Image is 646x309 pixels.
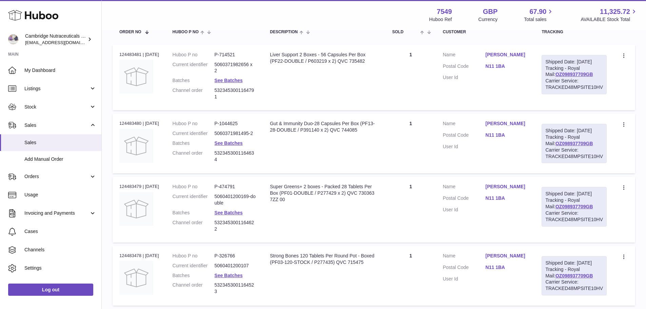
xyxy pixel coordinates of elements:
div: Tracking [542,30,607,34]
dt: Huboo P no [173,120,215,127]
div: Carrier Service: TRACKED48MPSITE10HV [545,147,603,160]
a: [PERSON_NAME] [486,120,528,127]
dt: Channel order [173,282,215,295]
a: N11 1BA [486,63,528,70]
span: 67.90 [529,7,546,16]
dt: Postal Code [443,195,486,203]
div: Shipped Date: [DATE] [545,128,603,134]
div: Tracking - Royal Mail: [542,187,607,226]
span: My Dashboard [24,67,96,74]
a: See Batches [214,140,242,146]
span: AVAILABLE Stock Total [581,16,638,23]
dd: 5060371981495-2 [214,130,256,137]
div: Cambridge Nutraceuticals Ltd [25,33,86,46]
td: 1 [386,177,436,242]
img: no-photo.jpg [119,261,153,295]
div: Strong Bones 120 Tablets Per Round Pot - Boxed (PF03-120-STOCK / P277435) QVC 715475 [270,253,379,266]
td: 1 [386,114,436,173]
span: Invoicing and Payments [24,210,89,216]
a: OZ098937709GB [555,204,593,209]
img: no-photo.jpg [119,192,153,226]
img: no-photo.jpg [119,60,153,94]
div: Shipped Date: [DATE] [545,191,603,197]
strong: 7549 [437,7,452,16]
a: See Batches [214,78,242,83]
div: Carrier Service: TRACKED48MPSITE10HV [545,279,603,292]
span: Stock [24,104,89,110]
div: Currency [478,16,498,23]
a: N11 1BA [486,264,528,271]
a: Log out [8,284,93,296]
a: See Batches [214,273,242,278]
div: Tracking - Royal Mail: [542,55,607,94]
div: Liver Support 2 Boxes - 56 Capsules Per Box (PF22-DOUBLE / P603219 x 2) QVC 735482 [270,52,379,64]
dt: Name [443,52,486,60]
span: Quantity Sold [392,25,419,34]
div: Tracking - Royal Mail: [542,256,607,295]
a: N11 1BA [486,132,528,138]
span: Sales [24,122,89,129]
dt: Postal Code [443,132,486,140]
a: 67.90 Total sales [524,7,554,23]
span: Sales [24,139,96,146]
span: Order No [119,30,141,34]
td: 1 [386,45,436,110]
a: OZ098937709GB [555,72,593,77]
dt: Name [443,184,486,192]
dt: User Id [443,143,486,150]
dd: 5060401200169-double [214,193,256,206]
dt: Postal Code [443,264,486,272]
span: Settings [24,265,96,271]
a: [PERSON_NAME] [486,52,528,58]
dt: Huboo P no [173,253,215,259]
div: Super Greens+ 2 boxes - Packed 28 Tablets Per Box (PF01-DOUBLE / P277429 x 2) QVC 730363 7ZZ 00 [270,184,379,203]
span: Usage [24,192,96,198]
div: Huboo Ref [429,16,452,23]
dt: Current identifier [173,193,215,206]
div: Shipped Date: [DATE] [545,59,603,65]
dd: P-474791 [214,184,256,190]
a: See Batches [214,210,242,215]
div: Tracking - Royal Mail: [542,124,607,163]
dt: Batches [173,140,215,147]
span: Total sales [524,16,554,23]
dt: Current identifier [173,263,215,269]
span: Cases [24,228,96,235]
div: 124483481 | [DATE] [119,52,159,58]
div: 124483478 | [DATE] [119,253,159,259]
div: Carrier Service: TRACKED48MPSITE10HV [545,210,603,223]
dt: Current identifier [173,61,215,74]
span: Description [270,30,298,34]
span: [EMAIL_ADDRESS][DOMAIN_NAME] [25,40,100,45]
strong: GBP [483,7,497,16]
span: 11,325.72 [600,7,630,16]
span: Huboo P no [173,30,199,34]
dt: Current identifier [173,130,215,137]
dt: Batches [173,77,215,84]
dt: Huboo P no [173,184,215,190]
dt: User Id [443,74,486,81]
dt: Name [443,120,486,129]
a: OZ098937709GB [555,273,593,278]
a: [PERSON_NAME] [486,184,528,190]
td: 1 [386,246,436,306]
dt: Channel order [173,150,215,163]
span: Channels [24,247,96,253]
dt: Batches [173,272,215,279]
dd: P-1044625 [214,120,256,127]
dt: Batches [173,210,215,216]
img: internalAdmin-7549@internal.huboo.com [8,34,18,44]
dd: P-714521 [214,52,256,58]
a: 11,325.72 AVAILABLE Stock Total [581,7,638,23]
dd: P-326766 [214,253,256,259]
div: Customer [443,30,528,34]
div: 124483480 | [DATE] [119,120,159,127]
dd: 5060401200107 [214,263,256,269]
div: Shipped Date: [DATE] [545,260,603,266]
dt: Postal Code [443,63,486,71]
span: Orders [24,173,89,180]
dt: User Id [443,207,486,213]
a: OZ098937709GB [555,141,593,146]
a: N11 1BA [486,195,528,201]
dd: 5323453001164791 [214,87,256,100]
